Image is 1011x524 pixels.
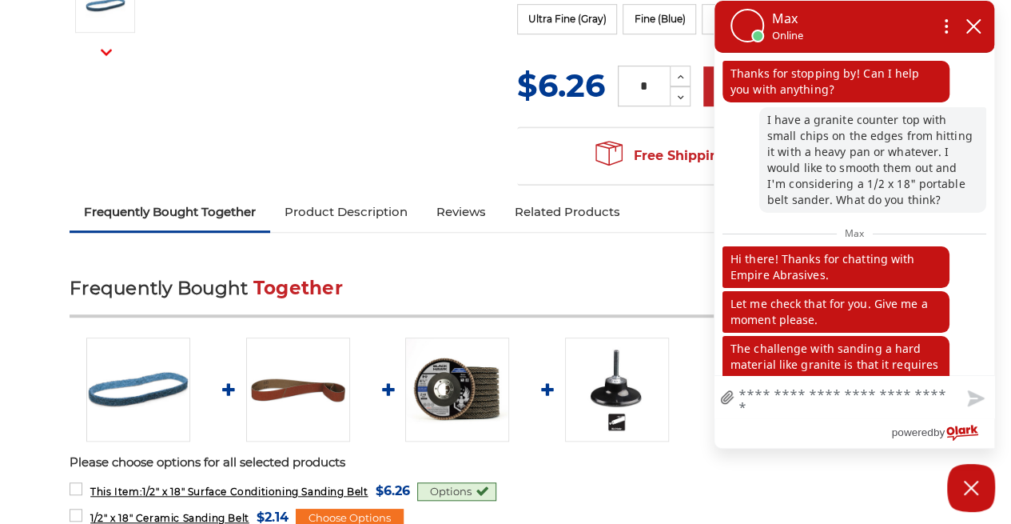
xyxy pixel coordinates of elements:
strong: This Item: [90,486,142,498]
button: Next [87,35,125,70]
p: I have a granite counter top with small chips on the edges from hitting it with a heavy pan or wh... [759,107,986,213]
a: file upload [714,379,740,418]
a: Reviews [422,194,500,230]
div: Options [417,482,496,502]
span: $6.26 [376,480,410,502]
span: $6.26 [517,66,605,105]
a: Frequently Bought Together [70,194,270,230]
span: 1/2" x 18" Ceramic Sanding Belt [90,512,249,524]
p: Online [772,28,803,43]
button: Close Chatbox [947,464,995,512]
a: Product Description [270,194,422,230]
span: by [933,422,945,442]
p: Max [772,9,803,28]
span: Frequently Bought [70,277,248,299]
span: Max [837,223,872,243]
img: Surface Conditioning Sanding Belts [86,338,190,442]
button: Open chat options menu [932,13,961,40]
a: Related Products [500,194,635,230]
a: Powered by Olark [891,418,994,448]
p: Thanks for stopping by! Can I help you with anything? [722,61,949,102]
button: Send message [954,381,994,418]
div: chat [714,53,994,375]
p: The challenge with sanding a hard material like granite is that it requires a specific abrasive m... [722,336,949,522]
p: Please choose options for all selected products [70,454,941,472]
p: Hi there! Thanks for chatting with Empire Abrasives. [722,246,949,288]
button: close chatbox [961,14,986,38]
span: 1/2" x 18" Surface Conditioning Sanding Belt [90,486,368,498]
span: Together [253,277,343,299]
span: powered [891,422,933,442]
p: Let me check that for you. Give me a moment please. [722,291,949,333]
span: Free Shipping on orders over $149 [595,140,862,172]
